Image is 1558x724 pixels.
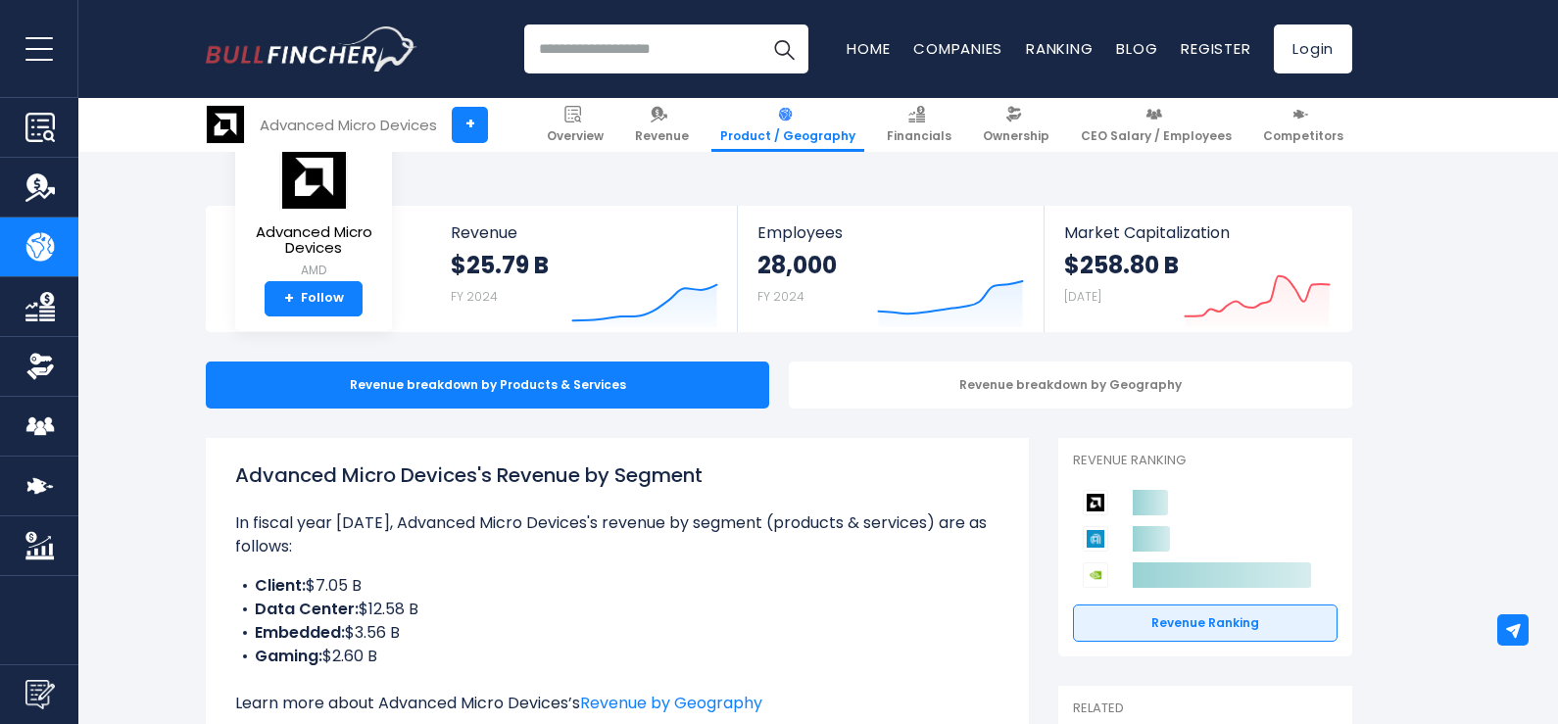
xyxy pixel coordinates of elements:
small: [DATE] [1064,288,1101,305]
a: Ownership [974,98,1058,152]
img: NVIDIA Corporation competitors logo [1083,562,1108,588]
li: $12.58 B [235,598,999,621]
small: FY 2024 [757,288,804,305]
span: Employees [757,223,1023,242]
a: CEO Salary / Employees [1072,98,1241,152]
button: Search [759,24,808,73]
span: Overview [547,128,604,144]
a: Employees 28,000 FY 2024 [738,206,1043,332]
strong: $258.80 B [1064,250,1179,280]
li: $2.60 B [235,645,999,668]
span: Advanced Micro Devices [251,224,376,257]
a: Product / Geography [711,98,864,152]
a: Home [847,38,890,59]
a: Competitors [1254,98,1352,152]
small: FY 2024 [451,288,498,305]
img: AMD logo [279,144,348,210]
a: Register [1181,38,1250,59]
div: Revenue breakdown by Geography [789,362,1352,409]
span: Market Capitalization [1064,223,1331,242]
li: $3.56 B [235,621,999,645]
p: Revenue Ranking [1073,453,1338,469]
span: Revenue [635,128,689,144]
b: Data Center: [255,598,359,620]
b: Client: [255,574,306,597]
b: Gaming: [255,645,322,667]
img: Bullfincher logo [206,26,417,72]
a: Ranking [1026,38,1093,59]
img: Applied Materials competitors logo [1083,526,1108,552]
p: Related [1073,700,1338,717]
strong: $25.79 B [451,250,549,280]
a: + [452,107,488,143]
span: CEO Salary / Employees [1081,128,1232,144]
img: Advanced Micro Devices competitors logo [1083,490,1108,515]
small: AMD [251,262,376,279]
li: $7.05 B [235,574,999,598]
a: Go to homepage [206,26,416,72]
a: +Follow [265,281,363,316]
div: Revenue breakdown by Products & Services [206,362,769,409]
div: Advanced Micro Devices [260,114,437,136]
span: Competitors [1263,128,1343,144]
p: In fiscal year [DATE], Advanced Micro Devices's revenue by segment (products & services) are as f... [235,511,999,558]
p: Learn more about Advanced Micro Devices’s [235,692,999,715]
span: Revenue [451,223,718,242]
a: Advanced Micro Devices AMD [250,143,377,281]
a: Blog [1116,38,1157,59]
span: Ownership [983,128,1049,144]
a: Revenue by Geography [580,692,762,714]
a: Market Capitalization $258.80 B [DATE] [1045,206,1350,332]
a: Companies [913,38,1002,59]
h1: Advanced Micro Devices's Revenue by Segment [235,460,999,490]
img: AMD logo [207,106,244,143]
a: Login [1274,24,1352,73]
strong: 28,000 [757,250,837,280]
a: Revenue Ranking [1073,604,1338,642]
span: Financials [887,128,951,144]
a: Revenue $25.79 B FY 2024 [431,206,738,332]
a: Revenue [626,98,698,152]
strong: + [284,290,294,308]
a: Financials [878,98,960,152]
img: Ownership [25,352,55,381]
b: Embedded: [255,621,345,644]
a: Overview [538,98,612,152]
span: Product / Geography [720,128,855,144]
